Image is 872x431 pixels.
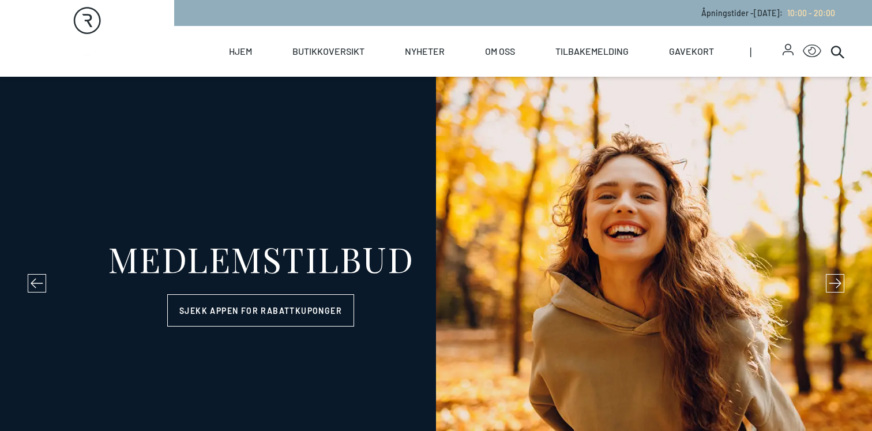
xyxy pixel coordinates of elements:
[485,26,515,77] a: Om oss
[750,26,783,77] span: |
[783,8,835,18] a: 10:00 - 20:00
[701,7,835,19] p: Åpningstider - [DATE] :
[167,294,354,327] a: Sjekk appen for rabattkuponger
[555,26,629,77] a: Tilbakemelding
[405,26,445,77] a: Nyheter
[787,8,835,18] span: 10:00 - 20:00
[292,26,364,77] a: Butikkoversikt
[803,42,821,61] button: Open Accessibility Menu
[229,26,252,77] a: Hjem
[108,241,414,276] div: MEDLEMSTILBUD
[669,26,714,77] a: Gavekort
